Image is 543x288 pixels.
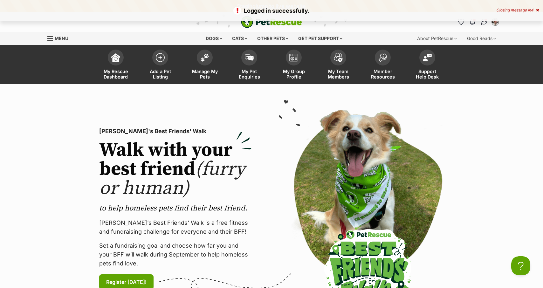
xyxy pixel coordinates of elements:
img: dashboard-icon-eb2f2d2d3e046f16d808141f083e7271f6b2e854fb5c12c21221c1fb7104beca.svg [111,53,120,62]
img: logo-e224e6f780fb5917bec1dbf3a21bbac754714ae5b6737aabdf751b685950b380.svg [241,16,302,28]
img: help-desk-icon-fdf02630f3aa405de69fd3d07c3f3aa587a6932b1a1747fa1d2bba05be0121f9.svg [423,54,432,61]
a: My Pet Enquiries [227,46,271,84]
div: Other pets [253,32,293,45]
div: Cats [228,32,252,45]
img: manage-my-pets-icon-02211641906a0b7f246fdf0571729dbe1e7629f14944591b6c1af311fb30b64b.svg [200,53,209,62]
div: About PetRescue [413,32,461,45]
iframe: Help Scout Beacon - Open [511,256,530,275]
ul: Account quick links [456,17,500,27]
a: Favourites [456,17,466,27]
span: Menu [55,36,68,41]
p: [PERSON_NAME]'s Best Friends' Walk [99,127,252,136]
span: Member Resources [368,69,397,79]
span: Add a Pet Listing [146,69,175,79]
span: Register [DATE]! [106,278,147,286]
img: chat-41dd97257d64d25036548639549fe6c8038ab92f7586957e7f3b1b290dea8141.svg [481,19,487,25]
a: My Group Profile [271,46,316,84]
p: [PERSON_NAME]’s Best Friends' Walk is a free fitness and fundraising challenge for everyone and t... [99,218,252,236]
span: Support Help Desk [413,69,442,79]
div: Get pet support [294,32,347,45]
a: Add a Pet Listing [138,46,182,84]
img: pet-enquiries-icon-7e3ad2cf08bfb03b45e93fb7055b45f3efa6380592205ae92323e6603595dc1f.svg [245,54,254,61]
img: group-profile-icon-3fa3cf56718a62981997c0bc7e787c4b2cf8bcc04b72c1350f741eb67cf2f40e.svg [289,54,298,61]
a: Conversations [479,17,489,27]
span: Manage My Pets [190,69,219,79]
img: notifications-46538b983faf8c2785f20acdc204bb7945ddae34d4c08c2a6579f10ce5e182be.svg [470,19,475,25]
a: PetRescue [241,16,302,28]
img: team-members-icon-5396bd8760b3fe7c0b43da4ab00e1e3bb1a5d9ba89233759b79545d2d3fc5d0d.svg [334,53,343,62]
span: My Pet Enquiries [235,69,264,79]
p: Set a fundraising goal and choose how far you and your BFF will walk during September to help hom... [99,241,252,268]
button: Notifications [467,17,478,27]
span: My Group Profile [279,69,308,79]
a: My Rescue Dashboard [93,46,138,84]
span: My Team Members [324,69,353,79]
a: Member Resources [361,46,405,84]
div: Dogs [201,32,227,45]
h2: Walk with your best friend [99,141,252,198]
span: My Rescue Dashboard [101,69,130,79]
img: member-resources-icon-8e73f808a243e03378d46382f2149f9095a855e16c252ad45f914b54edf8863c.svg [378,53,387,62]
a: Menu [47,32,73,44]
div: Good Reads [463,32,500,45]
p: to help homeless pets find their best friend. [99,203,252,213]
button: My account [490,17,500,27]
img: Emmett Brown profile pic [492,19,498,25]
span: (furry or human) [99,157,245,200]
a: My Team Members [316,46,361,84]
a: Support Help Desk [405,46,450,84]
img: add-pet-listing-icon-0afa8454b4691262ce3f59096e99ab1cd57d4a30225e0717b998d2c9b9846f56.svg [156,53,165,62]
a: Manage My Pets [182,46,227,84]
